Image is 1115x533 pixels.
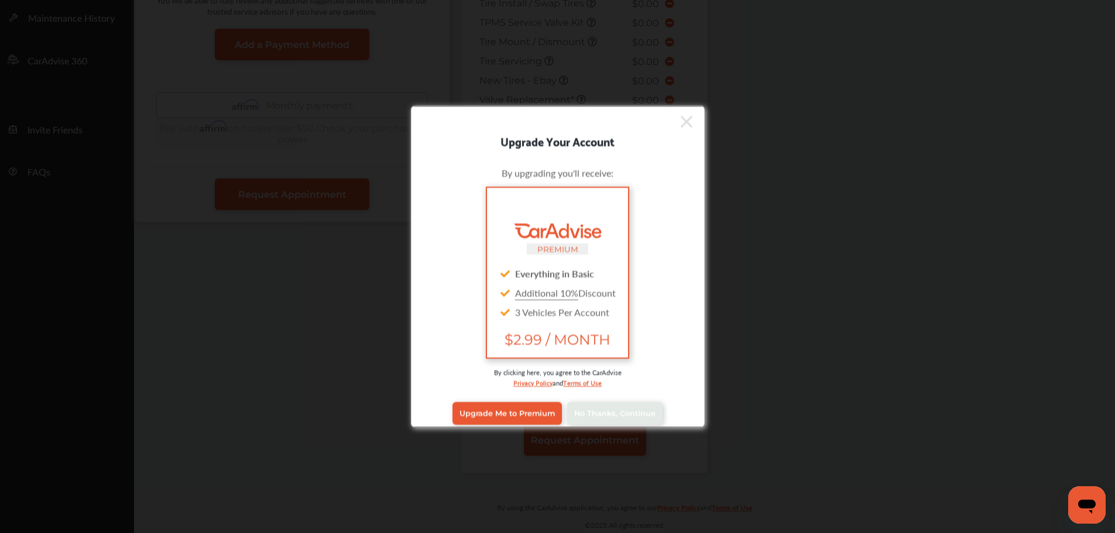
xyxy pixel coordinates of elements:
[567,402,663,424] a: No Thanks, Continue
[1068,486,1106,524] iframe: Button to launch messaging window
[513,376,553,387] a: Privacy Policy
[537,244,578,253] small: PREMIUM
[459,409,555,418] span: Upgrade Me to Premium
[429,367,687,399] div: By clicking here, you agree to the CarAdvise and
[515,286,616,299] span: Discount
[496,302,618,321] div: 3 Vehicles Per Account
[515,266,594,280] strong: Everything in Basic
[452,402,562,424] a: Upgrade Me to Premium
[429,166,687,179] div: By upgrading you'll receive:
[411,131,704,150] div: Upgrade Your Account
[574,409,656,418] span: No Thanks, Continue
[515,286,578,299] u: Additional 10%
[496,331,618,348] span: $2.99 / MONTH
[563,376,602,387] a: Terms of Use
